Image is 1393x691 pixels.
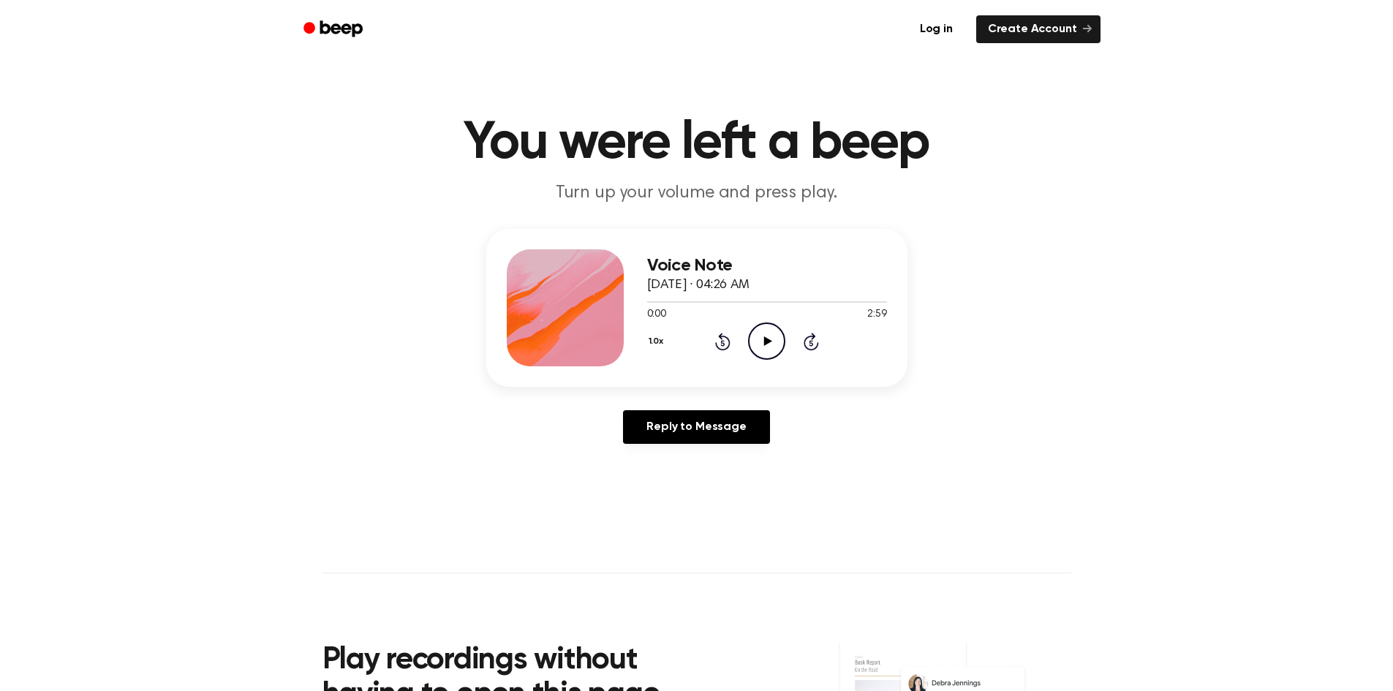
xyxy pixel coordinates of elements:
h3: Voice Note [647,256,887,276]
button: 1.0x [647,329,669,354]
span: 0:00 [647,307,666,322]
a: Log in [905,12,967,46]
h1: You were left a beep [322,117,1071,170]
p: Turn up your volume and press play. [416,181,978,205]
a: Beep [293,15,376,44]
a: Reply to Message [623,410,769,444]
span: [DATE] · 04:26 AM [647,279,750,292]
a: Create Account [976,15,1101,43]
span: 2:59 [867,307,886,322]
